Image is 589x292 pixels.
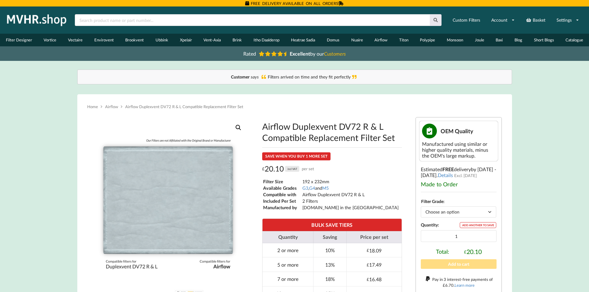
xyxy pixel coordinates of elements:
b: FREE [442,166,454,172]
a: View full-screen image gallery [233,122,244,133]
div: Manufactured using similar or higher quality materials, minus the OEM's large markup. [422,141,495,159]
a: Short Blogs [528,34,560,46]
a: Airflow [105,104,118,109]
span: Airflow Duplexvent DV72 R & L Compatible Replacement Filter Set [125,104,243,109]
b: Customer [231,74,250,79]
span: OEM Quality [441,128,473,134]
td: 192 x 232mm [302,179,399,184]
div: incl VAT [285,166,299,172]
td: 5 or more [262,257,314,272]
input: Search product name or part number... [75,14,430,26]
td: [DOMAIN_NAME] in the [GEOGRAPHIC_DATA] [302,205,399,210]
th: BULK SAVE TIERS [262,219,402,231]
a: Monsoon [441,34,469,46]
a: Vent-Axia [198,34,227,46]
a: Domus [321,34,345,46]
span: Excl. [DATE] [454,173,477,178]
td: Airflow Duplexvent DV72 R & L [302,192,399,197]
a: M5 [322,185,329,191]
a: Details [438,172,453,178]
a: Blog [509,34,528,46]
td: 7 or more [262,272,314,286]
td: Filter Size [263,179,301,184]
td: 2 or more [262,243,314,257]
a: Settings [553,15,583,26]
span: Rated [243,51,256,57]
a: Xpelair [174,34,198,46]
a: Vortice [38,34,62,46]
a: G3 [302,185,308,191]
span: by our [290,51,346,57]
div: SAVE WHEN YOU BUY 1 MORE SET [262,152,331,160]
div: 20.10 [464,248,482,255]
a: Joule [469,34,490,46]
a: Airflow [369,34,393,46]
input: Product quantity [421,230,497,242]
span: £ [464,249,467,254]
a: Brookvent [120,34,150,46]
div: 16.48 [367,276,382,282]
td: Available Grades [263,185,301,191]
div: ADD ANOTHER TO SAVE [460,222,496,228]
b: Excellent [290,51,310,57]
td: 10% [313,243,346,257]
span: £ [262,164,265,174]
th: Quantity [262,231,314,243]
td: 2 Filters [302,198,399,204]
button: Add to cart [421,259,497,269]
div: 6.70 [443,283,454,288]
a: Heatrae Sadia [285,34,321,46]
span: £ [367,262,369,267]
th: Price per set [346,231,402,243]
span: by [DATE] - [DATE] [421,166,496,178]
a: Ubbink [150,34,174,46]
div: 18.09 [367,248,382,253]
td: Manufactured by [263,205,301,210]
span: £ [367,277,369,282]
a: Itho Daalderop [248,34,285,46]
a: Polypipe [414,34,441,46]
a: Rated Excellentby ourCustomers [239,49,350,59]
td: Compatible with [263,192,301,197]
h1: Airflow Duplexvent DV72 R & L Compatible Replacement Filter Set [262,121,402,143]
a: Learn more [455,283,475,288]
td: 18% [313,272,346,286]
a: Account [487,15,519,26]
a: Envirovent [88,34,120,46]
a: Baxi [490,34,509,46]
div: 20.10 [262,164,314,174]
a: Basket [522,15,549,26]
td: Included Per Set [263,198,301,204]
div: 17.49 [367,262,382,268]
span: £ [367,248,369,253]
label: Filter Grade [421,199,443,204]
a: Brink [227,34,248,46]
i: Customers [324,51,346,57]
span: Total: [436,248,449,255]
a: Nuaire [345,34,369,46]
a: Custom Filters [449,15,484,26]
a: Titon [393,34,414,46]
a: Vectaire [62,34,88,46]
td: 13% [313,257,346,272]
a: Home [87,104,98,109]
a: G4 [309,185,315,191]
a: Catalogue [560,34,589,46]
div: Filters arrived on time and they fit perfectly [84,74,506,80]
img: mvhr.shop.png [4,12,69,28]
th: Saving [313,231,346,243]
span: Pay in 3 interest-free payments of . [432,277,493,288]
td: , and [302,185,399,191]
i: says [251,74,259,79]
span: £ [443,283,445,288]
div: Made to Order [421,181,497,188]
span: per set [302,164,314,174]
